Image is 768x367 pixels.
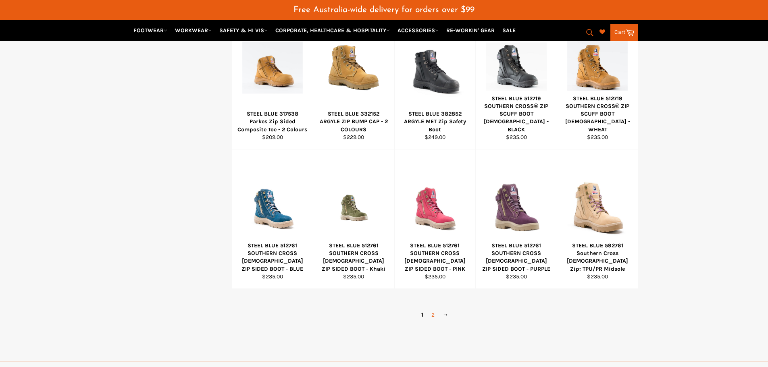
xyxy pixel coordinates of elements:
[562,95,633,133] div: STEEL BLUE 512719 SOUTHERN CROSS® ZIP SCUFF BOOT [DEMOGRAPHIC_DATA] - WHEAT
[130,23,171,37] a: FOOTWEAR
[293,6,475,14] span: Free Australia-wide delivery for orders over $99
[172,23,215,37] a: WORKWEAR
[237,110,308,133] div: STEEL BLUE 317538 Parkes Zip Sided Composite Toe - 2 Colours
[318,110,389,133] div: STEEL BLUE 332152 ARGYLE ZIP BUMP CAP - 2 COLOURS
[610,24,638,41] a: Cart
[272,23,393,37] a: CORPORATE, HEALTHCARE & HOSPITALITY
[237,242,308,273] div: STEEL BLUE 512761 SOUTHERN CROSS [DEMOGRAPHIC_DATA] ZIP SIDED BOOT - BLUE
[394,23,442,37] a: ACCESSORIES
[557,10,638,149] a: STEEL BLUE 512719 SOUTHERN CROSS® ZIP SCUFF BOOT LADIES - WHEATSTEEL BLUE 512719 SOUTHERN CROSS® ...
[562,242,633,273] div: STEEL BLUE 592761 Southern Cross [DEMOGRAPHIC_DATA] Zip: TPU/PR Midsole
[318,242,389,273] div: STEEL BLUE 512761 SOUTHERN CROSS [DEMOGRAPHIC_DATA] ZIP SIDED BOOT - Khaki
[400,110,470,133] div: STEEL BLUE 382852 ARGYLE MET Zip Safety Boot
[439,309,452,321] a: →
[557,149,638,289] a: STEEL BLUE 592761 Southern Cross Ladies Zip: TPU/PR MidsoleSTEEL BLUE 592761 Southern Cross [DEMO...
[427,309,439,321] a: 2
[400,242,470,273] div: STEEL BLUE 512761 SOUTHERN CROSS [DEMOGRAPHIC_DATA] ZIP SIDED BOOT - PINK
[313,10,394,149] a: STEEL BLUE 332152 ARGYLE ZIP BUMP CAP - 2 COLOURSSTEEL BLUE 332152 ARGYLE ZIP BUMP CAP - 2 COLOUR...
[443,23,498,37] a: RE-WORKIN' GEAR
[481,95,552,133] div: STEEL BLUE 512719 SOUTHERN CROSS® ZIP SCUFF BOOT [DEMOGRAPHIC_DATA] - BLACK
[481,242,552,273] div: STEEL BLUE 512761 SOUTHERN CROSS [DEMOGRAPHIC_DATA] ZIP SIDED BOOT - PURPLE
[394,149,476,289] a: STEEL BLUE 512761 SOUTHERN CROSS LADIES ZIP SIDED BOOT - PINKSTEEL BLUE 512761 SOUTHERN CROSS [DE...
[232,149,313,289] a: STEEL BLUE 512761 SOUTHERN CROSS LADIES ZIP SIDED BOOT - BLUESTEEL BLUE 512761 SOUTHERN CROSS [DE...
[475,10,557,149] a: STEEL BLUE 512719 SOUTHERN CROSS® ZIP SCUFF BOOT LADIES - BLACKSTEEL BLUE 512719 SOUTHERN CROSS® ...
[499,23,519,37] a: SALE
[394,10,476,149] a: STEEL BLUE 382852 ARGYLE MET Zip Safety BootSTEEL BLUE 382852 ARGYLE MET Zip Safety Boot$249.00
[232,10,313,149] a: STEEL BLUE 317538 Parkes Zip Sided Composite Toe - 2 ColoursSTEEL BLUE 317538 Parkes Zip Sided Co...
[216,23,271,37] a: SAFETY & HI VIS
[475,149,557,289] a: STEEL BLUE 512761 SOUTHERN CROSS LADIES ZIP SIDED BOOT - PURPLESTEEL BLUE 512761 SOUTHERN CROSS [...
[313,149,394,289] a: STEEL BLUE 512761 SOUTHERN CROSS LADIES ZIP SIDED BOOT - KhakiSTEEL BLUE 512761 SOUTHERN CROSS [D...
[417,309,427,321] span: 1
